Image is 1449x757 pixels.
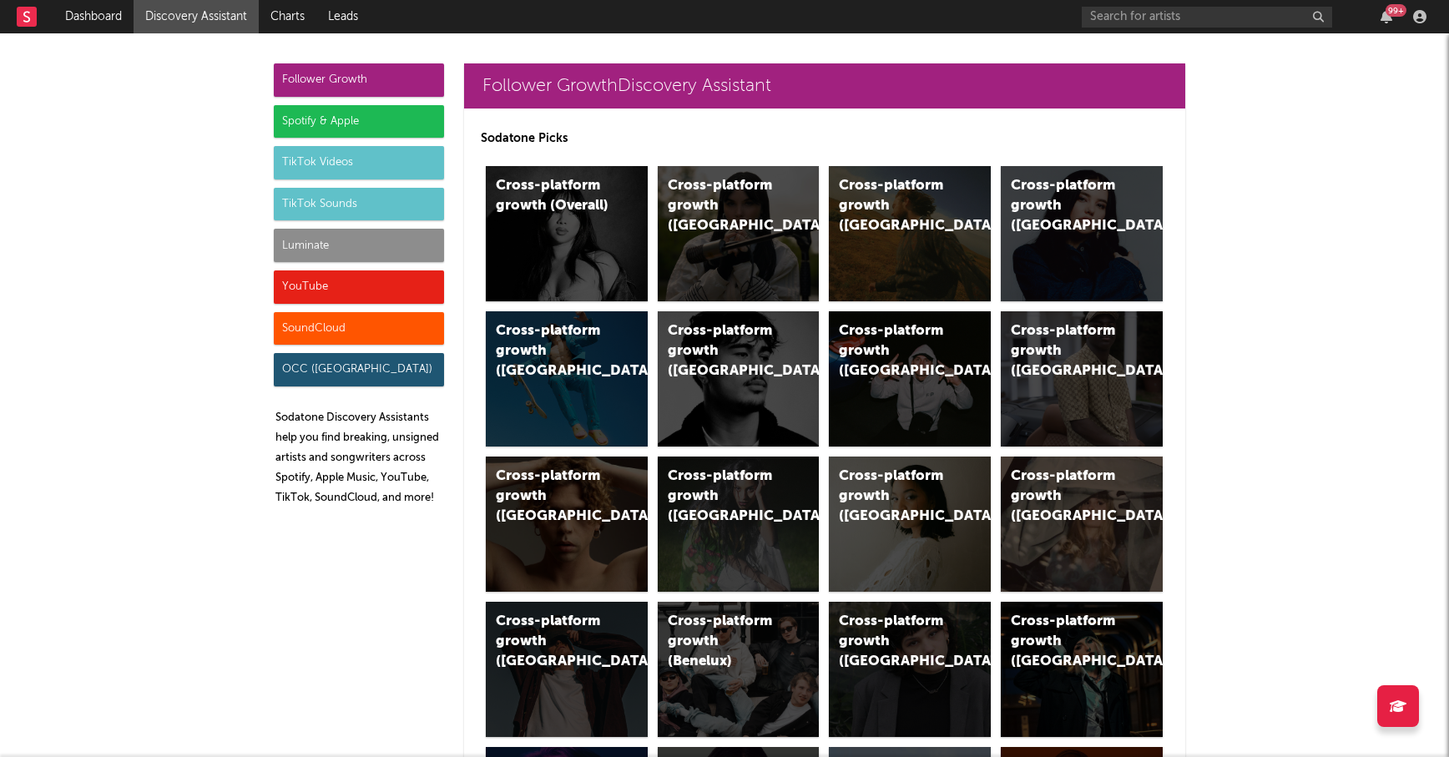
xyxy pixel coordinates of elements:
[829,166,991,301] a: Cross-platform growth ([GEOGRAPHIC_DATA])
[464,63,1185,109] a: Follower GrowthDiscovery Assistant
[1001,602,1163,737] a: Cross-platform growth ([GEOGRAPHIC_DATA])
[839,176,952,236] div: Cross-platform growth ([GEOGRAPHIC_DATA])
[668,467,781,527] div: Cross-platform growth ([GEOGRAPHIC_DATA])
[486,457,648,592] a: Cross-platform growth ([GEOGRAPHIC_DATA])
[1386,4,1406,17] div: 99 +
[274,146,444,179] div: TikTok Videos
[839,321,952,381] div: Cross-platform growth ([GEOGRAPHIC_DATA]/GSA)
[839,612,952,672] div: Cross-platform growth ([GEOGRAPHIC_DATA])
[658,457,820,592] a: Cross-platform growth ([GEOGRAPHIC_DATA])
[1001,166,1163,301] a: Cross-platform growth ([GEOGRAPHIC_DATA])
[274,229,444,262] div: Luminate
[829,602,991,737] a: Cross-platform growth ([GEOGRAPHIC_DATA])
[1082,7,1332,28] input: Search for artists
[274,188,444,221] div: TikTok Sounds
[839,467,952,527] div: Cross-platform growth ([GEOGRAPHIC_DATA])
[1001,311,1163,447] a: Cross-platform growth ([GEOGRAPHIC_DATA])
[668,321,781,381] div: Cross-platform growth ([GEOGRAPHIC_DATA])
[1011,321,1124,381] div: Cross-platform growth ([GEOGRAPHIC_DATA])
[668,176,781,236] div: Cross-platform growth ([GEOGRAPHIC_DATA])
[1381,10,1392,23] button: 99+
[496,321,609,381] div: Cross-platform growth ([GEOGRAPHIC_DATA])
[274,312,444,346] div: SoundCloud
[1011,612,1124,672] div: Cross-platform growth ([GEOGRAPHIC_DATA])
[658,311,820,447] a: Cross-platform growth ([GEOGRAPHIC_DATA])
[658,166,820,301] a: Cross-platform growth ([GEOGRAPHIC_DATA])
[496,612,609,672] div: Cross-platform growth ([GEOGRAPHIC_DATA])
[496,467,609,527] div: Cross-platform growth ([GEOGRAPHIC_DATA])
[658,602,820,737] a: Cross-platform growth (Benelux)
[496,176,609,216] div: Cross-platform growth (Overall)
[274,63,444,97] div: Follower Growth
[486,311,648,447] a: Cross-platform growth ([GEOGRAPHIC_DATA])
[829,457,991,592] a: Cross-platform growth ([GEOGRAPHIC_DATA])
[274,105,444,139] div: Spotify & Apple
[668,612,781,672] div: Cross-platform growth (Benelux)
[275,408,444,508] p: Sodatone Discovery Assistants help you find breaking, unsigned artists and songwriters across Spo...
[486,602,648,737] a: Cross-platform growth ([GEOGRAPHIC_DATA])
[481,129,1169,149] p: Sodatone Picks
[486,166,648,301] a: Cross-platform growth (Overall)
[274,270,444,304] div: YouTube
[274,353,444,386] div: OCC ([GEOGRAPHIC_DATA])
[829,311,991,447] a: Cross-platform growth ([GEOGRAPHIC_DATA]/GSA)
[1001,457,1163,592] a: Cross-platform growth ([GEOGRAPHIC_DATA])
[1011,176,1124,236] div: Cross-platform growth ([GEOGRAPHIC_DATA])
[1011,467,1124,527] div: Cross-platform growth ([GEOGRAPHIC_DATA])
